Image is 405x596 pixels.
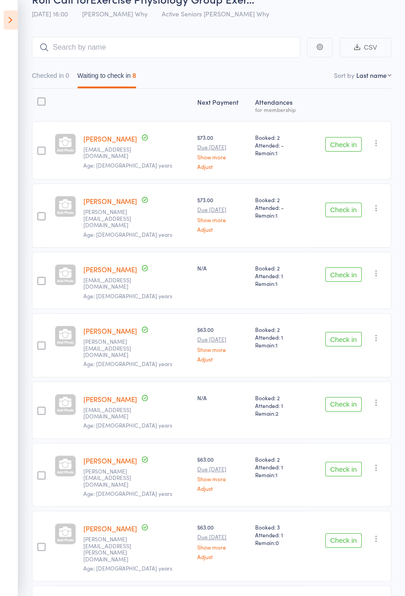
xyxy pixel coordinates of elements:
small: marian.bett@yahoo.com.au [83,209,143,228]
a: Show more [197,346,248,352]
a: Adjust [197,226,248,232]
span: Active Seniors [PERSON_NAME] Why [162,9,269,18]
span: 1 [276,341,277,349]
span: Booked: 2 [255,326,305,333]
span: Booked: 2 [255,455,305,463]
small: Due [DATE] [197,534,248,540]
button: Check in [325,533,362,548]
small: george@auzmail.com.au [83,468,143,488]
span: Attended: 1 [255,531,305,539]
span: Attended: 1 [255,402,305,409]
span: Attended: 1 [255,463,305,471]
a: [PERSON_NAME] [83,524,137,533]
span: Age: [DEMOGRAPHIC_DATA] years [83,421,172,429]
span: Age: [DEMOGRAPHIC_DATA] years [83,360,172,367]
small: rhill4@bigpond.net.au [83,407,143,420]
button: Check in [325,397,362,412]
div: $73.00 [197,133,248,169]
button: Check in [325,267,362,282]
span: Remain: [255,471,305,479]
span: Remain: [255,149,305,157]
small: frank.messina@gmail.com [83,536,143,562]
button: Waiting to check in8 [77,67,136,88]
a: Adjust [197,485,248,491]
button: Check in [325,332,362,346]
span: 0 [276,539,279,546]
span: Booked: 2 [255,133,305,141]
span: Remain: [255,539,305,546]
span: Remain: [255,409,305,417]
button: Check in [325,137,362,152]
span: Remain: [255,211,305,219]
a: [PERSON_NAME] [83,456,137,465]
span: 1 [276,149,277,157]
span: Attended: 1 [255,333,305,341]
small: Due [DATE] [197,206,248,213]
small: Due [DATE] [197,466,248,472]
button: Checked in0 [32,67,69,88]
a: Show more [197,217,248,223]
div: N/A [197,394,248,402]
a: [PERSON_NAME] [83,196,137,206]
button: Check in [325,203,362,217]
small: vibetteridge@yahoo.com.au [83,146,143,159]
a: [PERSON_NAME] [83,265,137,274]
span: Booked: 2 [255,196,305,204]
div: 0 [66,72,69,79]
span: Booked: 2 [255,394,305,402]
span: Attended: - [255,141,305,149]
a: [PERSON_NAME] [83,326,137,336]
a: Show more [197,544,248,550]
span: Age: [DEMOGRAPHIC_DATA] years [83,161,172,169]
span: Age: [DEMOGRAPHIC_DATA] years [83,564,172,572]
span: Remain: [255,280,305,287]
div: Last name [356,71,387,80]
a: Show more [197,476,248,482]
a: [PERSON_NAME] [83,394,137,404]
small: p.henson@hotmail.com [83,338,143,358]
div: Atten­dances [251,93,308,117]
span: Remain: [255,341,305,349]
button: CSV [339,38,391,57]
span: Age: [DEMOGRAPHIC_DATA] years [83,292,172,300]
small: graemehenson@hotmail.com [83,277,143,290]
span: [PERSON_NAME] Why [82,9,148,18]
span: [DATE] 16:00 [32,9,68,18]
span: 1 [276,280,277,287]
div: $73.00 [197,196,248,232]
a: [PERSON_NAME] [83,134,137,143]
span: 1 [276,211,277,219]
a: Show more [197,154,248,160]
button: Check in [325,462,362,476]
a: Adjust [197,356,248,362]
a: Adjust [197,554,248,560]
div: 8 [133,72,136,79]
div: for membership [255,107,305,112]
div: Next Payment [194,93,251,117]
span: Age: [DEMOGRAPHIC_DATA] years [83,230,172,238]
label: Sort by [334,71,354,80]
span: 1 [276,471,277,479]
span: Booked: 2 [255,264,305,272]
div: N/A [197,264,248,272]
a: Adjust [197,163,248,169]
span: 2 [276,409,278,417]
div: $63.00 [197,523,248,559]
span: Attended: 1 [255,272,305,280]
small: Due [DATE] [197,336,248,342]
span: Booked: 3 [255,523,305,531]
span: Age: [DEMOGRAPHIC_DATA] years [83,489,172,497]
div: $63.00 [197,455,248,491]
span: Attended: - [255,204,305,211]
input: Search by name [32,37,300,58]
div: $63.00 [197,326,248,362]
small: Due [DATE] [197,144,248,150]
